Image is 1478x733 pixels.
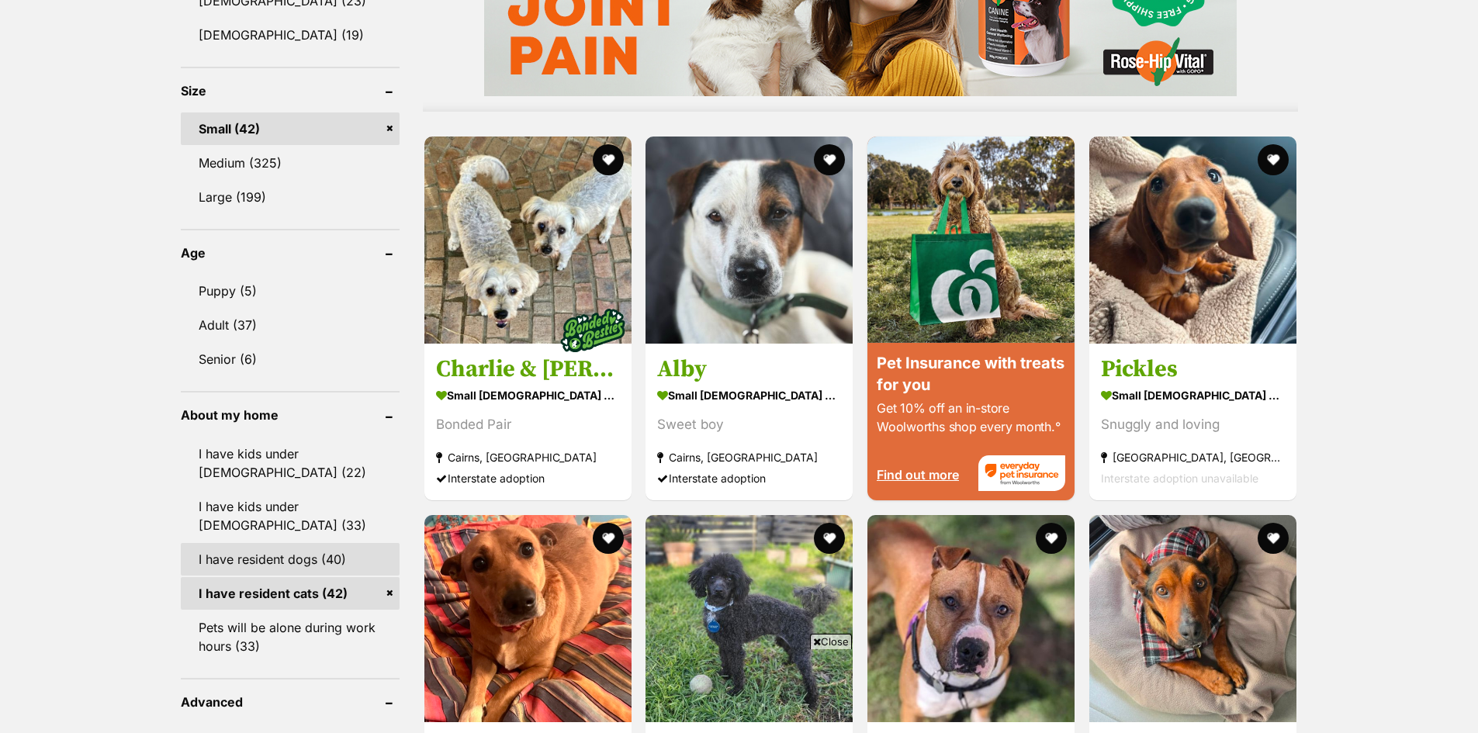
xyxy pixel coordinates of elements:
button: favourite [592,523,623,554]
strong: small [DEMOGRAPHIC_DATA] Dog [436,384,620,406]
img: Neptune - American Staffy Dog [867,515,1075,722]
div: Bonded Pair [436,414,620,435]
a: I have resident dogs (40) [181,543,400,576]
button: favourite [1258,523,1289,554]
img: Lassie - Mixed Dog [424,515,632,722]
img: Pickles - Dachshund Dog [1089,137,1296,344]
strong: [GEOGRAPHIC_DATA], [GEOGRAPHIC_DATA] [1101,447,1285,468]
header: About my home [181,408,400,422]
header: Age [181,246,400,260]
strong: Cairns, [GEOGRAPHIC_DATA] [657,447,841,468]
img: bonded besties [553,292,631,369]
iframe: Advertisement [457,655,1022,725]
a: I have kids under [DEMOGRAPHIC_DATA] (22) [181,437,400,489]
button: favourite [1258,144,1289,175]
img: Charlie & Isa - Maltese Dog [424,137,632,344]
header: Size [181,84,400,98]
span: Close [810,634,852,649]
h3: Pickles [1101,354,1285,384]
img: Cutie Patootie - Poodle (Toy) Dog [646,515,853,722]
a: Small (42) [181,112,400,145]
a: I have kids under [DEMOGRAPHIC_DATA] (33) [181,490,400,541]
div: Interstate adoption [657,468,841,489]
button: favourite [814,523,845,554]
strong: Cairns, [GEOGRAPHIC_DATA] [436,447,620,468]
a: Puppy (5) [181,275,400,307]
img: Alby - Jack Russell Terrier Dog [646,137,853,344]
button: favourite [1036,523,1067,554]
span: Interstate adoption unavailable [1101,472,1258,485]
div: Sweet boy [657,414,841,435]
div: Snuggly and loving [1101,414,1285,435]
a: Pets will be alone during work hours (33) [181,611,400,662]
h3: Alby [657,354,841,384]
div: Interstate adoption [436,468,620,489]
a: I have resident cats (42) [181,577,400,610]
a: Adult (37) [181,309,400,341]
h3: Charlie & [PERSON_NAME] [436,354,620,384]
button: favourite [814,144,845,175]
a: Charlie & [PERSON_NAME] small [DEMOGRAPHIC_DATA] Dog Bonded Pair Cairns, [GEOGRAPHIC_DATA] Inters... [424,343,632,500]
strong: small [DEMOGRAPHIC_DATA] Dog [1101,384,1285,406]
a: Pickles small [DEMOGRAPHIC_DATA] Dog Snuggly and loving [GEOGRAPHIC_DATA], [GEOGRAPHIC_DATA] Inte... [1089,343,1296,500]
a: Large (199) [181,181,400,213]
img: Normani - Dachshund Dog [1089,515,1296,722]
a: Alby small [DEMOGRAPHIC_DATA] Dog Sweet boy Cairns, [GEOGRAPHIC_DATA] Interstate adoption [646,343,853,500]
strong: small [DEMOGRAPHIC_DATA] Dog [657,384,841,406]
a: Senior (6) [181,343,400,375]
button: favourite [592,144,623,175]
a: [DEMOGRAPHIC_DATA] (19) [181,19,400,51]
header: Advanced [181,695,400,709]
a: Medium (325) [181,147,400,179]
